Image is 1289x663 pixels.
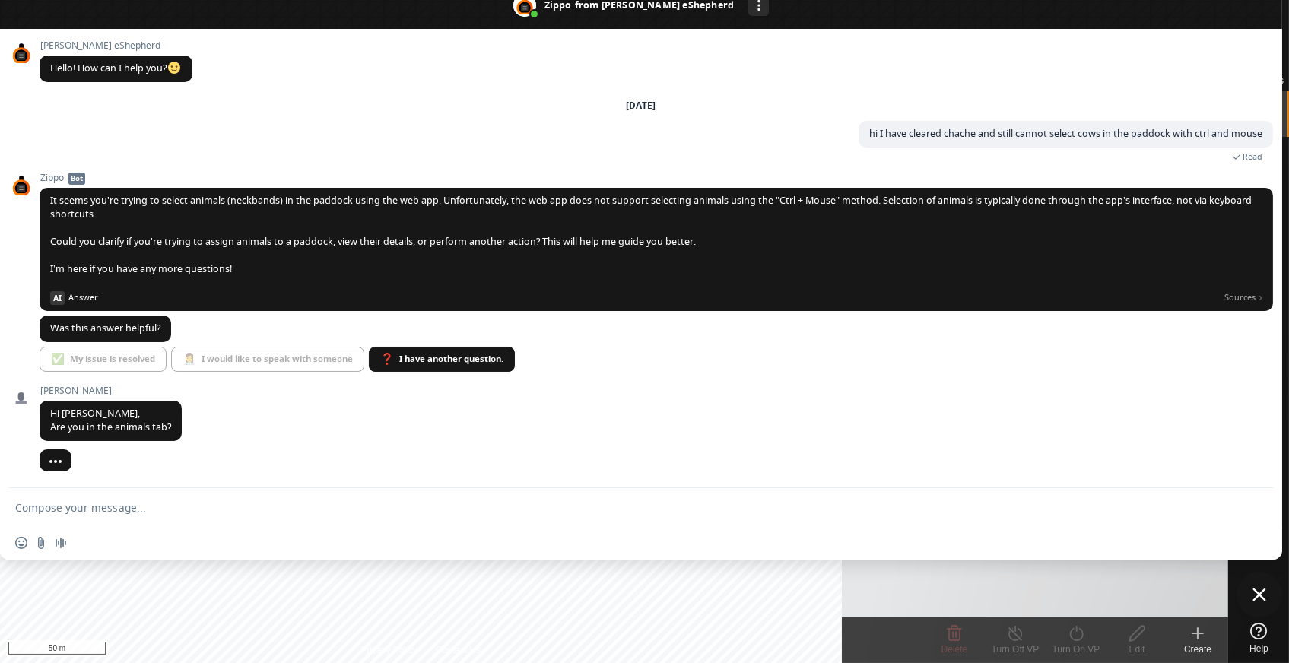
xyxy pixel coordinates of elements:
span: Delete [941,644,968,655]
span: [PERSON_NAME] [40,385,182,396]
span: Read [1243,151,1262,162]
span: Answer [68,290,1219,304]
div: Turn On VP [1046,642,1106,656]
span: Zippo [40,173,1273,183]
div: Turn Off VP [985,642,1046,656]
div: Edit [1106,642,1167,656]
textarea: Compose your message... [15,501,1233,515]
span: Hello! How can I help you? [50,62,182,75]
span: hi I have cleared chache and still cannot select cows in the paddock with ctrl and mouse [869,127,1262,140]
span: Send a file [35,537,47,549]
span: It seems you're trying to select animals (neckbands) in the paddock using the web app. Unfortunat... [50,194,1252,275]
div: [DATE] [627,101,656,110]
span: Was this answer helpful? [50,322,160,335]
a: Privacy Policy [360,643,417,657]
span: Hi [PERSON_NAME], Are you in the animals tab? [50,407,171,433]
div: Create [1167,642,1228,656]
span: Sources [1225,290,1263,304]
span: [PERSON_NAME] eShepherd [40,40,192,51]
span: Insert an emoji [15,537,27,549]
span: AI [50,291,65,305]
span: Bot [68,173,85,185]
span: Audio message [55,537,67,549]
div: Close chat [1237,572,1282,617]
a: Contact Us [436,643,481,657]
a: Help [1229,617,1289,659]
span: Help [1249,644,1268,653]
